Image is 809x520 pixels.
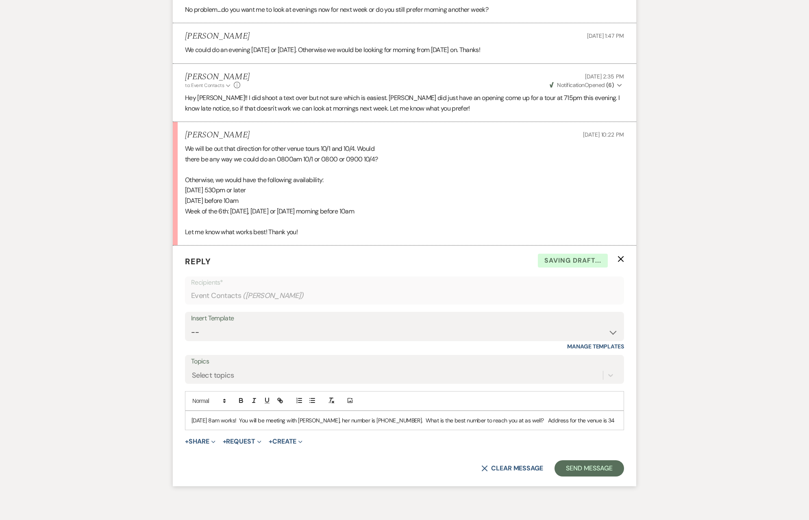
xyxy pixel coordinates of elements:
button: Create [269,438,302,445]
button: NotificationOpened (6) [548,81,624,89]
div: Select topics [192,370,234,381]
span: [DATE] 1:47 PM [587,32,624,39]
p: Recipients* [191,277,618,288]
h5: [PERSON_NAME] [185,31,250,41]
span: Saving draft... [538,254,608,268]
span: Reply [185,256,211,267]
span: + [223,438,226,445]
span: Opened [550,81,614,89]
span: + [269,438,272,445]
span: [DATE] 10:22 PM [583,131,624,138]
span: ( [PERSON_NAME] ) [243,290,304,301]
span: to: Event Contacts [185,82,224,89]
button: Share [185,438,215,445]
span: [DATE] 2:35 PM [585,73,624,80]
p: Hey [PERSON_NAME]!! I did shoot a text over but not sure which is easiest. [PERSON_NAME] did just... [185,93,624,113]
span: + [185,438,189,445]
h5: [PERSON_NAME] [185,130,250,140]
strong: ( 6 ) [606,81,614,89]
button: Request [223,438,261,445]
button: Clear message [481,465,543,472]
div: We will be out that direction for other venue tours 10/1 and 10/4. Would there be any way we coul... [185,144,624,237]
button: to: Event Contacts [185,82,232,89]
a: Manage Templates [567,343,624,350]
p: [DATE] 8am works! You will be meeting with [PERSON_NAME], her number is [PHONE_NUMBER]. What is t... [191,416,618,425]
button: Send Message [555,460,624,476]
p: We could do an evening [DATE] or [DATE]. Otherwise we would be looking for morning from [DATE] on... [185,45,624,55]
div: Event Contacts [191,288,618,304]
span: Notification [557,81,584,89]
h5: [PERSON_NAME] [185,72,250,82]
div: Insert Template [191,313,618,324]
p: No problem....do you want me to look at evenings now for next week or do you still prefer morning... [185,4,624,15]
label: Topics [191,356,618,368]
